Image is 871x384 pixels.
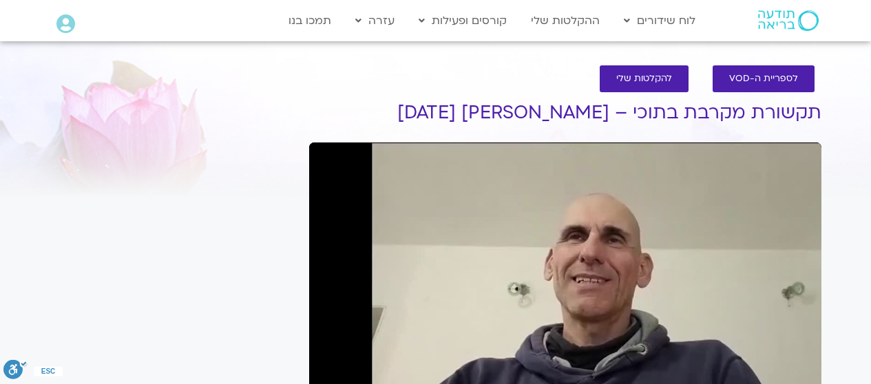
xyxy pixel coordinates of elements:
a: להקלטות שלי [600,65,689,92]
span: להקלטות שלי [616,74,672,84]
a: ההקלטות שלי [524,8,607,34]
a: לספריית ה-VOD [713,65,815,92]
a: קורסים ופעילות [412,8,514,34]
a: לוח שידורים [617,8,702,34]
span: לספריית ה-VOD [729,74,798,84]
a: עזרה [348,8,401,34]
a: תמכו בנו [282,8,338,34]
img: תודעה בריאה [758,10,819,31]
h1: תקשורת מקרבת בתוכי – [PERSON_NAME] [DATE] [309,103,821,123]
